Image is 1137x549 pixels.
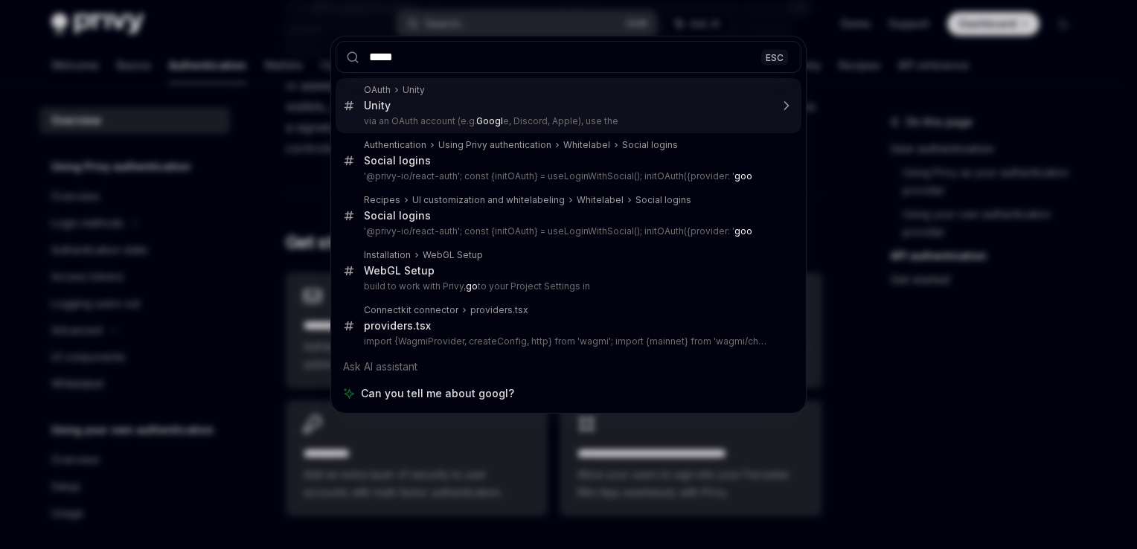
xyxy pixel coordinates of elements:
div: Authentication [364,139,426,151]
div: OAuth [364,84,391,96]
div: Installation [364,249,411,261]
div: Unity [403,84,425,96]
div: Social logins [635,194,691,206]
div: providers.tsx [470,304,528,316]
div: Using Privy authentication [438,139,551,151]
p: import {WagmiProvider, createConfig, http} from 'wagmi'; import {mainnet} from 'wagmi/chains'; impor [364,335,770,347]
div: WebGL Setup [423,249,483,261]
div: Social logins [364,209,431,222]
div: Social logins [364,154,431,167]
div: Unity [364,99,391,112]
div: WebGL Setup [364,264,435,277]
b: Googl [476,115,503,126]
p: '@privy-io/react-auth'; const {initOAuth} = useLoginWithSocial(); initOAuth({provider: ' [364,225,770,237]
div: UI customization and whitelabeling [412,194,565,206]
div: Whitelabel [563,139,610,151]
b: go [466,280,478,292]
div: Recipes [364,194,400,206]
div: Social logins [622,139,678,151]
b: goo [734,225,752,237]
p: build to work with Privy, to your Project Settings in [364,280,770,292]
div: Ask AI assistant [336,353,801,380]
div: providers.tsx [364,319,431,333]
div: ESC [761,49,788,65]
b: goo [734,170,752,182]
p: '@privy-io/react-auth'; const {initOAuth} = useLoginWithSocial(); initOAuth({provider: ' [364,170,770,182]
div: Whitelabel [577,194,624,206]
p: via an OAuth account (e.g. e, Discord, Apple), use the [364,115,770,127]
span: Can you tell me about googl? [361,386,514,401]
div: Connectkit connector [364,304,458,316]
